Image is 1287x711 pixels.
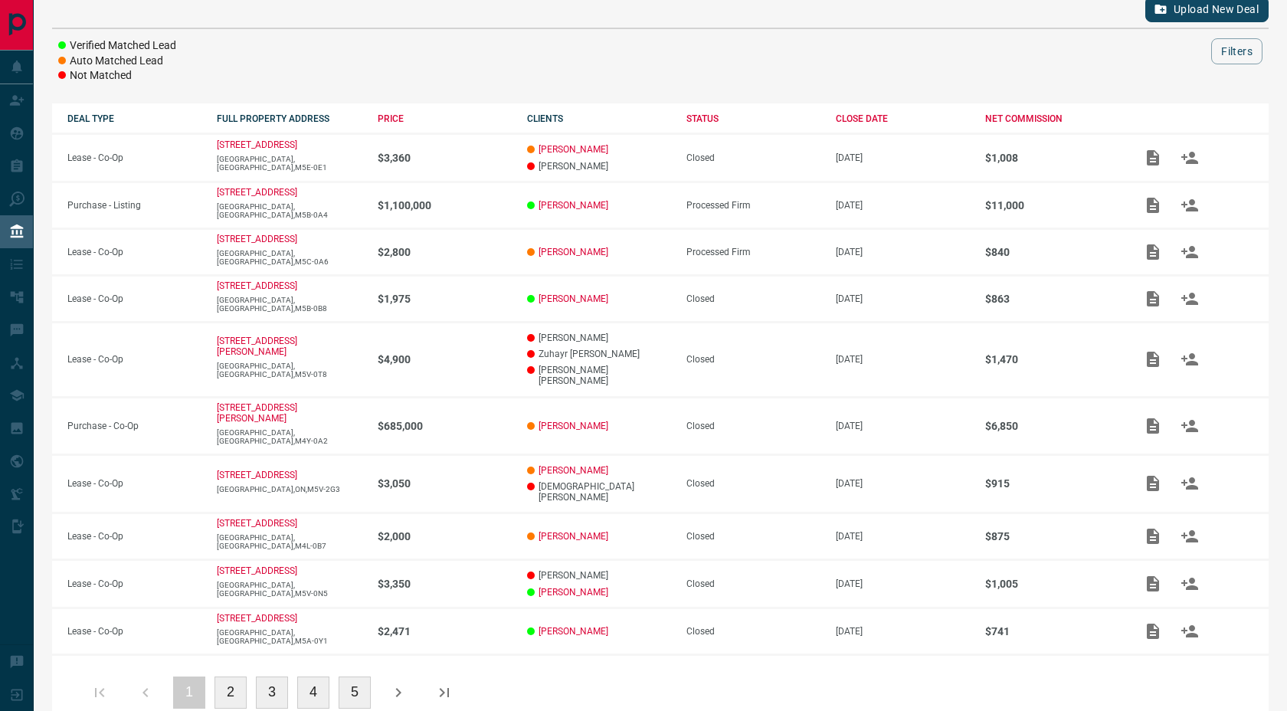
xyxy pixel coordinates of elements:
a: [PERSON_NAME] [539,465,608,476]
p: $1,975 [378,293,512,305]
a: [STREET_ADDRESS] [217,234,297,244]
span: Add / View Documents [1135,199,1171,210]
a: [PERSON_NAME] [539,200,608,211]
p: [DATE] [836,478,970,489]
span: Add / View Documents [1135,152,1171,162]
p: [GEOGRAPHIC_DATA],[GEOGRAPHIC_DATA],M5C-0A6 [217,249,363,266]
p: [GEOGRAPHIC_DATA],[GEOGRAPHIC_DATA],M5V-0T8 [217,362,363,378]
button: 5 [339,677,371,709]
p: $863 [985,293,1119,305]
p: [GEOGRAPHIC_DATA],[GEOGRAPHIC_DATA],M4Y-0A2 [217,428,363,445]
p: [PERSON_NAME] [PERSON_NAME] [527,365,671,386]
div: Processed Firm [686,200,820,211]
span: Add / View Documents [1135,478,1171,489]
p: Lease - Co-Op [67,626,201,637]
a: [STREET_ADDRESS] [217,280,297,291]
p: $6,850 [985,420,1119,432]
span: Add / View Documents [1135,625,1171,636]
p: $685,000 [378,420,512,432]
span: Add / View Documents [1135,530,1171,541]
p: Purchase - Co-Op [67,421,201,431]
div: Processed Firm [686,247,820,257]
p: [GEOGRAPHIC_DATA],[GEOGRAPHIC_DATA],M5B-0B8 [217,296,363,313]
p: $915 [985,477,1119,490]
p: $1,008 [985,152,1119,164]
div: Closed [686,478,820,489]
a: [STREET_ADDRESS][PERSON_NAME] [217,402,297,424]
div: CLOSE DATE [836,113,970,124]
div: DEAL TYPE [67,113,201,124]
p: Lease - Co-Op [67,531,201,542]
div: FULL PROPERTY ADDRESS [217,113,363,124]
a: [PERSON_NAME] [539,626,608,637]
a: [STREET_ADDRESS] [217,613,297,624]
button: 1 [173,677,205,709]
span: Match Clients [1171,530,1208,541]
p: $2,000 [378,530,512,542]
a: [STREET_ADDRESS] [217,187,297,198]
p: $3,360 [378,152,512,164]
div: STATUS [686,113,820,124]
p: [GEOGRAPHIC_DATA],[GEOGRAPHIC_DATA],M5A-0Y1 [217,628,363,645]
div: CLIENTS [527,113,671,124]
a: [PERSON_NAME] [539,247,608,257]
p: Lease - Co-Op [67,293,201,304]
p: [DATE] [836,531,970,542]
span: Add / View Documents [1135,353,1171,364]
p: $2,471 [378,625,512,637]
p: Zuhayr [PERSON_NAME] [527,349,671,359]
button: 4 [297,677,329,709]
a: [STREET_ADDRESS] [217,565,297,576]
p: Lease - Co-Op [67,354,201,365]
p: Lease - Co-Op [67,578,201,589]
div: Closed [686,531,820,542]
li: Auto Matched Lead [58,54,176,69]
p: [DATE] [836,626,970,637]
p: $11,000 [985,199,1119,211]
span: Add / View Documents [1135,293,1171,303]
span: Add / View Documents [1135,246,1171,257]
li: Not Matched [58,68,176,84]
span: Match Clients [1171,578,1208,588]
a: [STREET_ADDRESS] [217,139,297,150]
p: [DATE] [836,247,970,257]
p: $840 [985,246,1119,258]
span: Match Clients [1171,353,1208,364]
p: $2,800 [378,246,512,258]
span: Add / View Documents [1135,420,1171,431]
a: [STREET_ADDRESS] [217,470,297,480]
p: $3,050 [378,477,512,490]
div: Closed [686,293,820,304]
button: 2 [215,677,247,709]
p: [PERSON_NAME] [527,570,671,581]
p: $4,900 [378,353,512,365]
a: [PERSON_NAME] [539,293,608,304]
button: Filters [1211,38,1262,64]
li: Verified Matched Lead [58,38,176,54]
p: Lease - Co-Op [67,152,201,163]
p: [PERSON_NAME] [527,333,671,343]
a: [STREET_ADDRESS][PERSON_NAME] [217,336,297,357]
p: [GEOGRAPHIC_DATA],[GEOGRAPHIC_DATA],M5V-0N5 [217,581,363,598]
p: [DATE] [836,578,970,589]
span: Match Clients [1171,293,1208,303]
p: [GEOGRAPHIC_DATA],[GEOGRAPHIC_DATA],M5E-0E1 [217,155,363,172]
span: Match Clients [1171,152,1208,162]
p: [DATE] [836,421,970,431]
p: $3,350 [378,578,512,590]
a: [STREET_ADDRESS] [217,518,297,529]
div: PRICE [378,113,512,124]
a: [PERSON_NAME] [539,587,608,598]
p: [DEMOGRAPHIC_DATA][PERSON_NAME] [527,481,671,503]
span: Add / View Documents [1135,578,1171,588]
p: $741 [985,625,1119,637]
span: Match Clients [1171,246,1208,257]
